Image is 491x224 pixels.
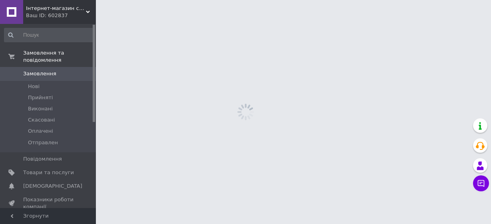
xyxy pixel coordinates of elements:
[23,196,74,210] span: Показники роботи компанії
[26,12,96,19] div: Ваш ID: 602837
[23,70,56,77] span: Замовлення
[4,28,94,42] input: Пошук
[28,83,40,90] span: Нові
[28,116,55,124] span: Скасовані
[473,175,489,191] button: Чат з покупцем
[23,183,82,190] span: [DEMOGRAPHIC_DATA]
[28,94,53,101] span: Прийняті
[28,128,53,135] span: Оплачені
[23,49,96,64] span: Замовлення та повідомлення
[23,155,62,163] span: Повідомлення
[28,139,58,146] span: Отправлен
[26,5,86,12] span: Інтернет-магазин спорттоварів "SprinterSport"
[23,169,74,176] span: Товари та послуги
[28,105,53,112] span: Виконані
